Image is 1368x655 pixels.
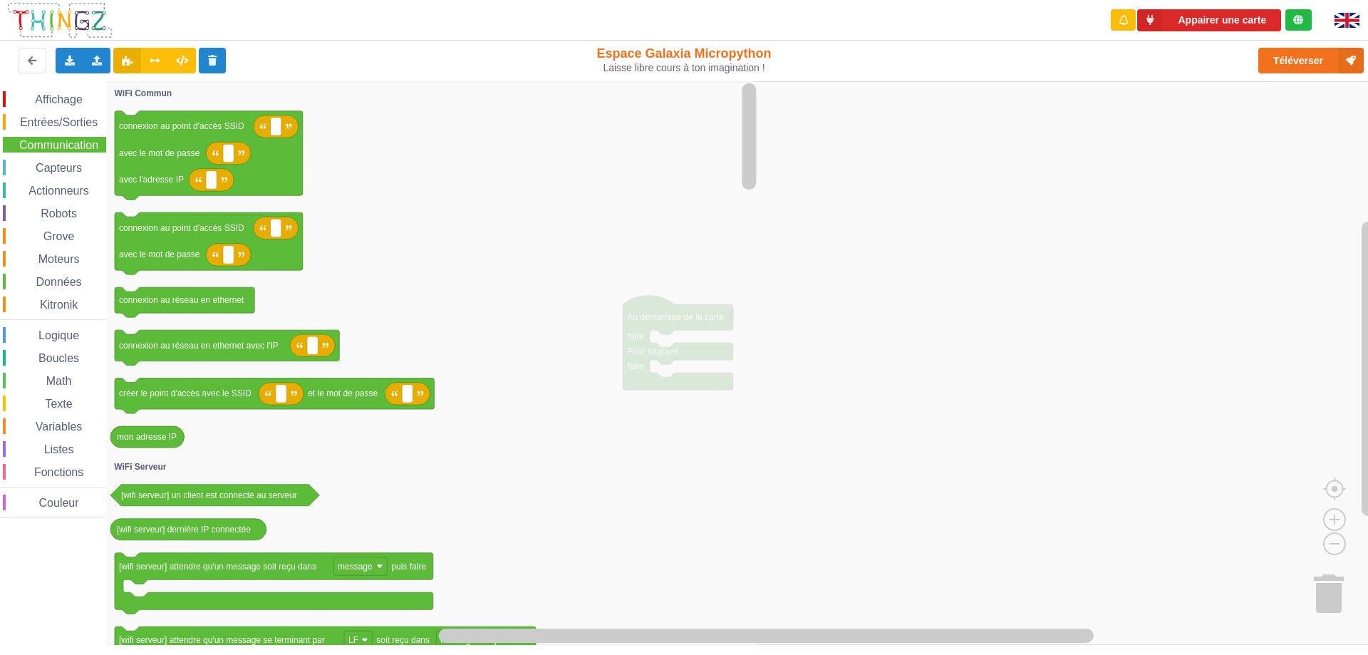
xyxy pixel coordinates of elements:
text: WiFi Commun [115,88,172,98]
text: connexion au réseau en ethernet avec l'IP [119,341,279,351]
span: Entrées/Sorties [18,116,100,128]
img: thingz_logo.png [6,1,113,39]
text: mon adresse IP [117,432,177,442]
text: connexion au point d'accès SSID [119,121,244,131]
button: Téléverser [1258,48,1364,73]
span: Fonctions [32,466,85,478]
text: et le mot de passe [308,388,378,398]
text: message [338,562,373,572]
span: Boucles [36,352,81,364]
span: Math [44,375,74,387]
span: Listes [42,443,76,455]
button: Appairer une carte [1137,9,1281,31]
text: créer le point d'accès avec le SSID [119,388,252,398]
text: [wifi serveur] un client est connecté au serveur [121,490,297,500]
text: connexion au réseau en ethernet [119,295,244,305]
span: Données [34,276,84,288]
span: Communication [17,139,100,151]
text: [wifi serveur] attendre qu'un message soit reçu dans [119,562,316,572]
span: Texte [43,398,74,410]
span: Moteurs [36,253,82,265]
text: puis faire [392,562,427,572]
div: Laisse libre cours à ton imagination ! [565,62,804,74]
img: gb.png [1335,13,1359,28]
text: avec l'adresse IP [119,175,184,185]
span: Actionneurs [26,185,91,197]
span: Variables [33,421,85,433]
span: Robots [38,207,79,220]
text: avec le mot de passe [119,249,200,259]
div: Espace Galaxia Micropython [565,46,804,74]
span: Grove [41,230,77,242]
span: Logique [36,329,81,341]
span: Couleur [37,497,81,509]
text: WiFi Serveur [114,462,167,472]
text: connexion au point d'accès SSID [119,223,244,233]
text: avec le mot de passe [119,148,200,158]
div: Tu es connecté au serveur de création de Thingz [1285,9,1312,31]
text: [wifi serveur] dernière IP connectée [117,525,251,535]
span: Kitronik [38,299,80,311]
span: Affichage [33,93,84,105]
span: Capteurs [33,162,84,174]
